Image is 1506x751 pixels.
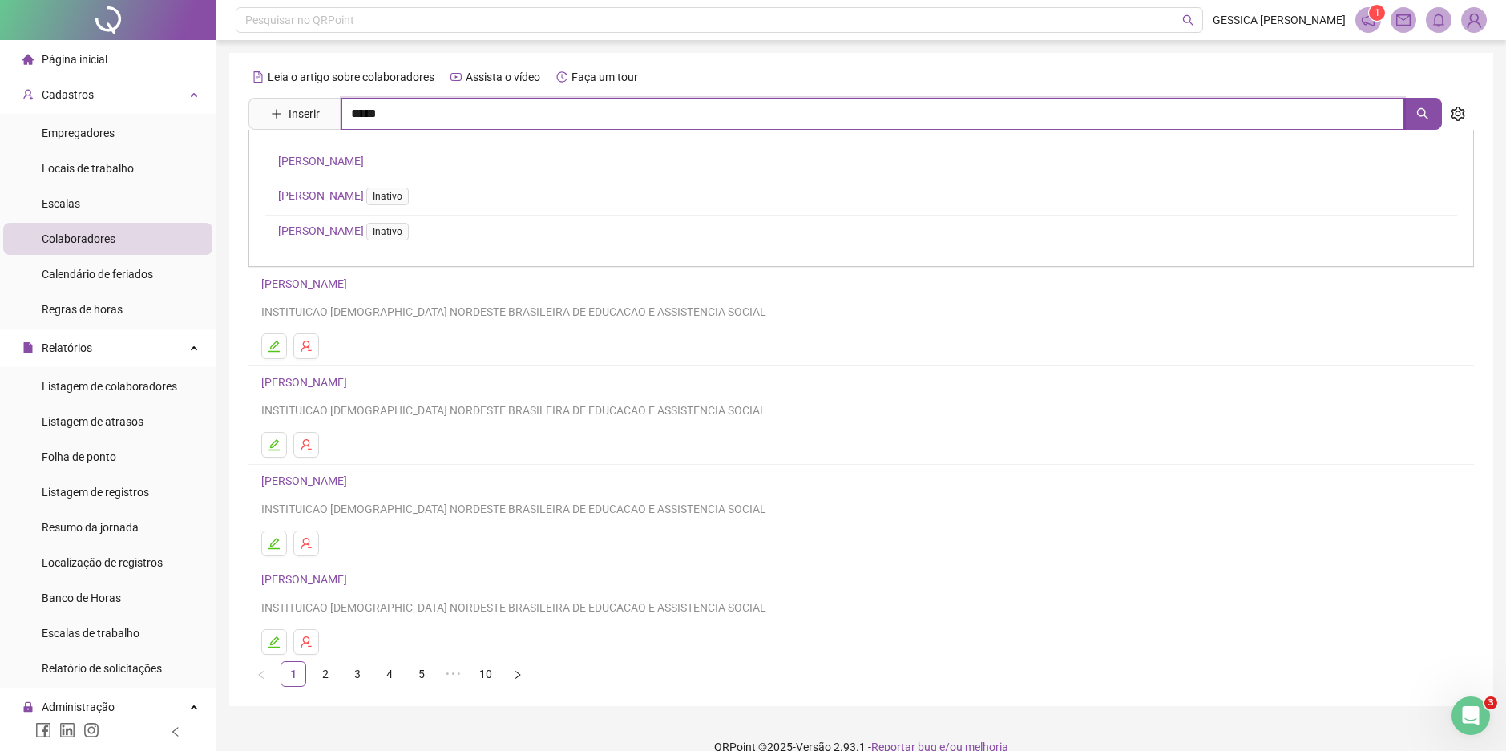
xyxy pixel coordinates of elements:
span: setting [1451,107,1465,121]
li: 5 próximas páginas [441,661,466,687]
button: right [505,661,531,687]
li: 2 [313,661,338,687]
a: [PERSON_NAME] [261,573,352,586]
span: ••• [441,661,466,687]
iframe: Intercom live chat [1451,696,1490,735]
span: Regras de horas [42,303,123,316]
li: 4 [377,661,402,687]
span: edit [268,636,281,648]
span: search [1182,14,1194,26]
span: user-delete [300,636,313,648]
a: 4 [378,662,402,686]
span: edit [268,438,281,451]
span: plus [271,108,282,119]
a: [PERSON_NAME] [261,277,352,290]
span: Inativo [366,188,409,205]
span: Leia o artigo sobre colaboradores [268,71,434,83]
span: Listagem de atrasos [42,415,143,428]
span: notification [1361,13,1375,27]
span: Resumo da jornada [42,521,139,534]
span: mail [1396,13,1411,27]
a: 1 [281,662,305,686]
span: user-delete [300,438,313,451]
div: INSTITUICAO [DEMOGRAPHIC_DATA] NORDESTE BRASILEIRA DE EDUCACAO E ASSISTENCIA SOCIAL [261,303,1461,321]
a: [PERSON_NAME] [278,155,364,168]
span: Locais de trabalho [42,162,134,175]
span: Faça um tour [571,71,638,83]
span: Administração [42,701,115,713]
button: Inserir [258,101,333,127]
img: 72101 [1462,8,1486,32]
span: Assista o vídeo [466,71,540,83]
a: [PERSON_NAME] [278,189,415,202]
span: search [1416,107,1429,120]
li: 10 [473,661,499,687]
div: INSTITUICAO [DEMOGRAPHIC_DATA] NORDESTE BRASILEIRA DE EDUCACAO E ASSISTENCIA SOCIAL [261,500,1461,518]
span: Listagem de registros [42,486,149,499]
span: edit [268,537,281,550]
span: linkedin [59,722,75,738]
a: 5 [410,662,434,686]
span: Relatórios [42,341,92,354]
div: INSTITUICAO [DEMOGRAPHIC_DATA] NORDESTE BRASILEIRA DE EDUCACAO E ASSISTENCIA SOCIAL [261,599,1461,616]
span: Empregadores [42,127,115,139]
span: Inativo [366,223,409,240]
li: Página anterior [248,661,274,687]
a: 2 [313,662,337,686]
span: left [256,670,266,680]
a: [PERSON_NAME] [261,376,352,389]
span: bell [1431,13,1446,27]
span: Banco de Horas [42,592,121,604]
li: 3 [345,661,370,687]
span: user-delete [300,537,313,550]
span: home [22,54,34,65]
li: Próxima página [505,661,531,687]
span: instagram [83,722,99,738]
span: left [170,726,181,737]
span: facebook [35,722,51,738]
span: Inserir [289,105,320,123]
span: Listagem de colaboradores [42,380,177,393]
span: Cadastros [42,88,94,101]
li: 5 [409,661,434,687]
span: Página inicial [42,53,107,66]
li: 1 [281,661,306,687]
span: right [513,670,523,680]
span: Escalas [42,197,80,210]
span: youtube [450,71,462,83]
span: 3 [1484,696,1497,709]
span: history [556,71,567,83]
span: file [22,342,34,353]
a: [PERSON_NAME] [278,224,415,237]
span: Localização de registros [42,556,163,569]
span: edit [268,340,281,353]
span: Relatório de solicitações [42,662,162,675]
button: left [248,661,274,687]
span: GESSICA [PERSON_NAME] [1213,11,1346,29]
span: Folha de ponto [42,450,116,463]
span: 1 [1375,7,1380,18]
div: INSTITUICAO [DEMOGRAPHIC_DATA] NORDESTE BRASILEIRA DE EDUCACAO E ASSISTENCIA SOCIAL [261,402,1461,419]
a: 10 [474,662,498,686]
span: Colaboradores [42,232,115,245]
a: [PERSON_NAME] [261,474,352,487]
span: user-delete [300,340,313,353]
span: Escalas de trabalho [42,627,139,640]
span: user-add [22,89,34,100]
span: file-text [252,71,264,83]
a: 3 [345,662,369,686]
span: Calendário de feriados [42,268,153,281]
sup: 1 [1369,5,1385,21]
span: lock [22,701,34,713]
